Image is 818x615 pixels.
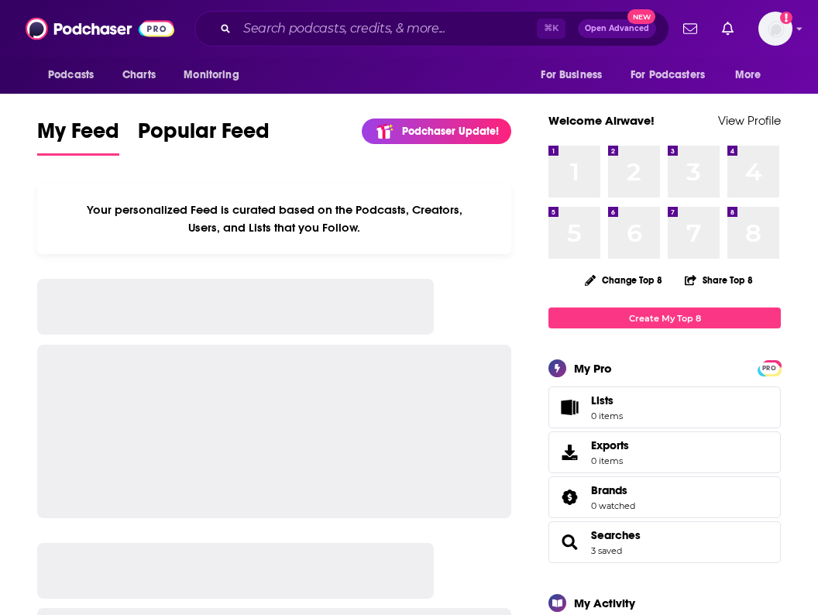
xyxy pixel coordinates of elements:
button: open menu [37,60,114,90]
span: Brands [548,476,781,518]
button: open menu [724,60,781,90]
span: Searches [548,521,781,563]
span: PRO [760,362,778,374]
a: Brands [591,483,635,497]
a: Show notifications dropdown [716,15,740,42]
span: 0 items [591,455,629,466]
span: New [627,9,655,24]
span: Exports [591,438,629,452]
a: 0 watched [591,500,635,511]
span: 0 items [591,411,623,421]
span: Logged in as AirwaveMedia [758,12,792,46]
span: Charts [122,64,156,86]
span: Lists [554,397,585,418]
a: Charts [112,60,165,90]
span: My Feed [37,118,119,153]
div: My Pro [574,361,612,376]
img: User Profile [758,12,792,46]
a: Brands [554,486,585,508]
button: open menu [530,60,621,90]
span: Popular Feed [138,118,270,153]
button: open menu [173,60,259,90]
span: For Podcasters [631,64,705,86]
button: open menu [620,60,727,90]
span: Podcasts [48,64,94,86]
span: Monitoring [184,64,239,86]
a: Searches [554,531,585,553]
a: View Profile [718,113,781,128]
span: More [735,64,761,86]
a: Lists [548,387,781,428]
a: My Feed [37,118,119,156]
a: Create My Top 8 [548,307,781,328]
button: Show profile menu [758,12,792,46]
a: Exports [548,431,781,473]
a: Welcome Airwave! [548,113,655,128]
svg: Add a profile image [780,12,792,24]
span: Lists [591,393,623,407]
div: Search podcasts, credits, & more... [194,11,669,46]
button: Open AdvancedNew [578,19,656,38]
button: Change Top 8 [576,270,672,290]
a: Searches [591,528,641,542]
span: Brands [591,483,627,497]
a: PRO [760,362,778,373]
button: Share Top 8 [684,265,754,295]
input: Search podcasts, credits, & more... [237,16,537,41]
span: Open Advanced [585,25,649,33]
a: 3 saved [591,545,622,556]
div: My Activity [574,596,635,610]
span: ⌘ K [537,19,565,39]
span: Exports [554,441,585,463]
img: Podchaser - Follow, Share and Rate Podcasts [26,14,174,43]
p: Podchaser Update! [402,125,499,138]
a: Show notifications dropdown [677,15,703,42]
span: Lists [591,393,613,407]
a: Popular Feed [138,118,270,156]
span: For Business [541,64,602,86]
div: Your personalized Feed is curated based on the Podcasts, Creators, Users, and Lists that you Follow. [37,184,511,254]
